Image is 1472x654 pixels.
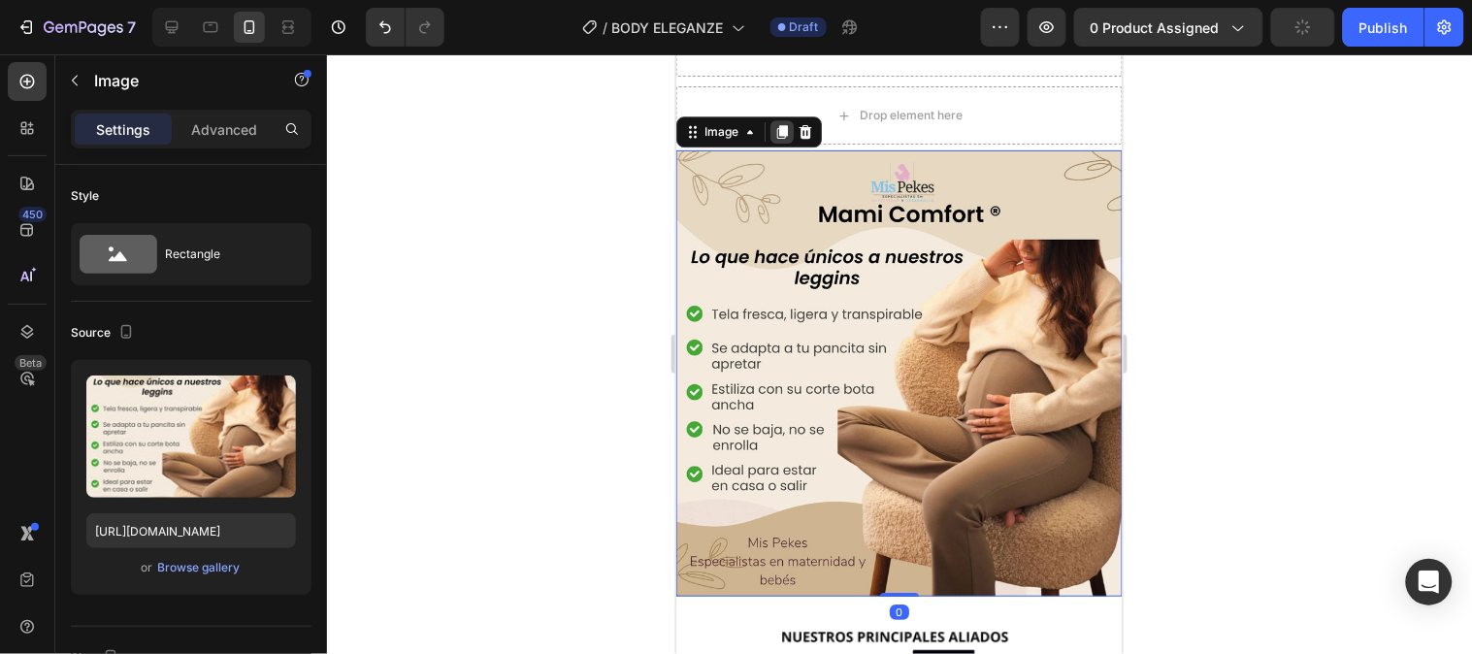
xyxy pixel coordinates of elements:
[1359,17,1408,38] div: Publish
[1406,559,1453,605] div: Open Intercom Messenger
[165,232,283,277] div: Rectangle
[157,558,242,577] button: Browse gallery
[1074,8,1263,47] button: 0 product assigned
[96,119,150,140] p: Settings
[158,559,241,576] div: Browse gallery
[790,18,819,36] span: Draft
[18,207,47,222] div: 450
[15,355,47,371] div: Beta
[1343,8,1424,47] button: Publish
[86,513,296,548] input: https://example.com/image.jpg
[71,187,99,205] div: Style
[604,17,608,38] span: /
[71,320,138,346] div: Source
[8,8,145,47] button: 7
[127,16,136,39] p: 7
[676,54,1123,654] iframe: Design area
[191,119,257,140] p: Advanced
[612,17,724,38] span: BODY ELEGANZE
[1091,17,1220,38] span: 0 product assigned
[366,8,444,47] div: Undo/Redo
[86,376,296,498] img: preview-image
[142,556,153,579] span: or
[94,69,259,92] p: Image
